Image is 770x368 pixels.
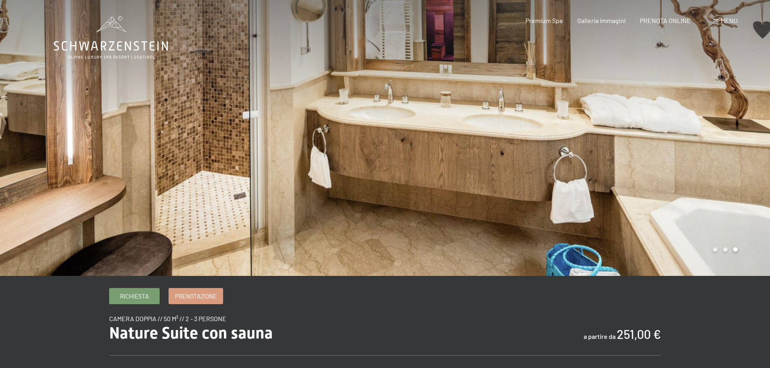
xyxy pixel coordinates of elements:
a: Prenotazione [169,288,223,304]
span: a partire da [584,332,616,340]
a: Richiesta [110,288,159,304]
a: PRENOTA ONLINE [640,17,691,24]
span: Richiesta [120,292,149,301]
span: Prenotazione [175,292,217,301]
a: Galleria immagini [577,17,626,24]
span: camera doppia // 50 m² // 2 - 3 persone [109,315,226,322]
span: Menu [721,17,738,24]
b: 251,00 € [617,327,661,341]
span: Nature Suite con sauna [109,324,273,343]
a: Premium Spa [525,17,563,24]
